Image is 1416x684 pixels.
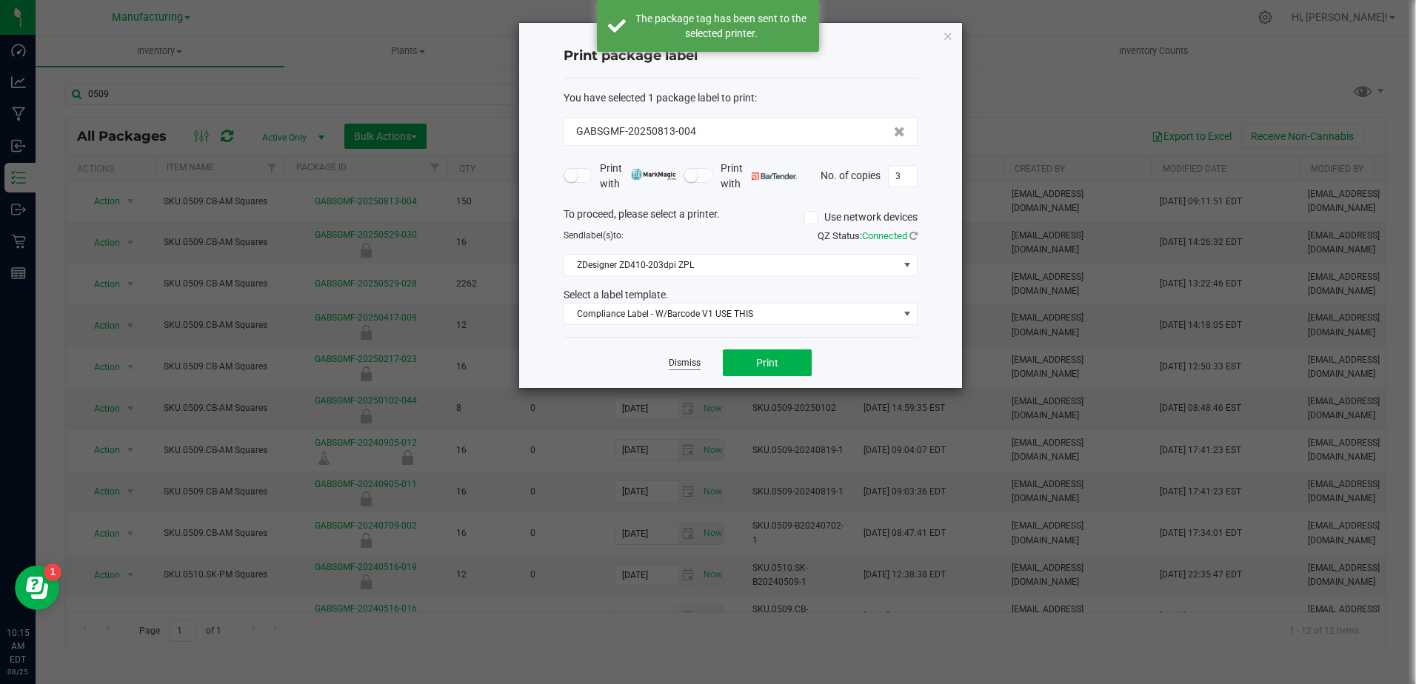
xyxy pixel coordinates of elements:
span: label(s) [584,230,613,241]
span: Compliance Label - W/Barcode V1 USE THIS [564,304,898,324]
span: QZ Status: [818,230,918,241]
img: mark_magic_cybra.png [631,169,676,180]
div: The package tag has been sent to the selected printer. [634,11,808,41]
button: Print [723,349,812,376]
span: Print [756,357,778,369]
span: No. of copies [821,169,881,181]
h4: Print package label [564,47,918,66]
span: ZDesigner ZD410-203dpi ZPL [564,255,898,275]
label: Use network devices [804,209,918,225]
div: To proceed, please select a printer. [552,207,929,229]
img: bartender.png [752,172,797,180]
span: GABSGMF-20250813-004 [576,124,696,139]
span: You have selected 1 package label to print [564,92,755,104]
iframe: Resource center unread badge [44,563,61,581]
a: Dismiss [669,357,701,369]
span: Send to: [564,230,624,241]
span: Connected [862,230,907,241]
div: : [564,90,918,106]
span: Print with [721,161,797,192]
span: Print with [600,161,676,192]
div: Select a label template. [552,287,929,303]
iframe: Resource center [15,566,59,610]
